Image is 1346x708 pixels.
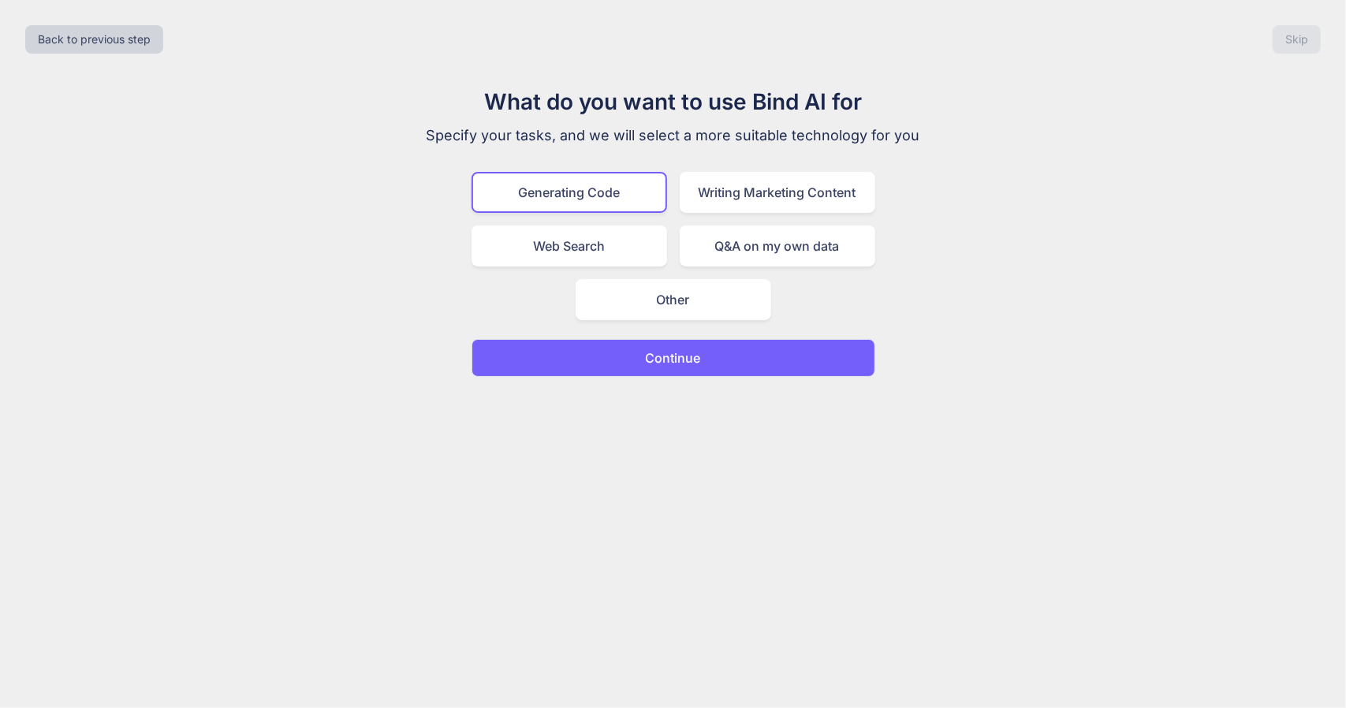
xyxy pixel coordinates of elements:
button: Continue [472,339,875,377]
h1: What do you want to use Bind AI for [408,85,938,118]
div: Generating Code [472,172,667,213]
div: Web Search [472,225,667,266]
p: Continue [646,348,701,367]
p: Specify your tasks, and we will select a more suitable technology for you [408,125,938,147]
button: Skip [1273,25,1321,54]
div: Other [576,279,771,320]
button: Back to previous step [25,25,163,54]
div: Writing Marketing Content [680,172,875,213]
div: Q&A on my own data [680,225,875,266]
